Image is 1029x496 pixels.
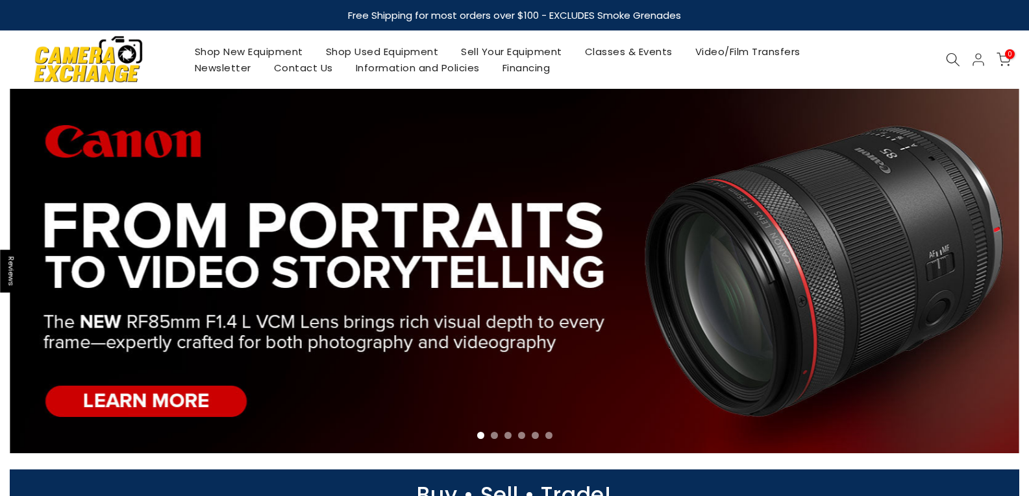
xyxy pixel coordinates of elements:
a: Contact Us [262,60,344,76]
a: Classes & Events [573,43,684,60]
a: Shop Used Equipment [314,43,450,60]
a: Video/Film Transfers [684,43,812,60]
a: 0 [997,53,1011,67]
li: Page dot 4 [518,432,525,439]
a: Sell Your Equipment [450,43,574,60]
li: Page dot 1 [477,432,484,439]
a: Information and Policies [344,60,491,76]
a: Shop New Equipment [183,43,314,60]
span: 0 [1005,49,1015,59]
a: Financing [491,60,562,76]
li: Page dot 2 [491,432,498,439]
li: Page dot 3 [504,432,512,439]
li: Page dot 5 [532,432,539,439]
li: Page dot 6 [545,432,552,439]
a: Newsletter [183,60,262,76]
strong: Free Shipping for most orders over $100 - EXCLUDES Smoke Grenades [348,8,681,22]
